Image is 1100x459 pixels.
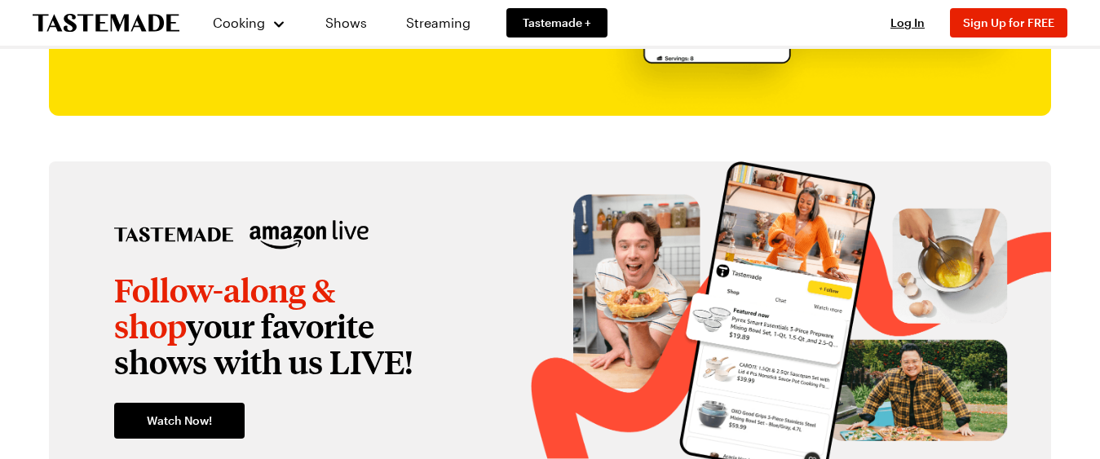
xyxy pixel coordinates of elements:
span: Sign Up for FREE [963,15,1054,29]
img: tastemade [114,220,233,249]
span: Log In [890,15,925,29]
img: amazon live [250,220,369,249]
a: To Tastemade Home Page [33,14,179,33]
button: Sign Up for FREE [950,8,1067,38]
span: Cooking [213,15,265,30]
span: Watch Now! [147,413,212,429]
span: Tastemade + [523,15,591,31]
p: your favorite shows with us LIVE! [114,272,444,380]
button: Log In [875,15,940,31]
span: Follow-along & shop [114,269,335,346]
a: Watch Now! [114,403,245,439]
a: Tastemade + [506,8,607,38]
button: Cooking [212,3,286,42]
